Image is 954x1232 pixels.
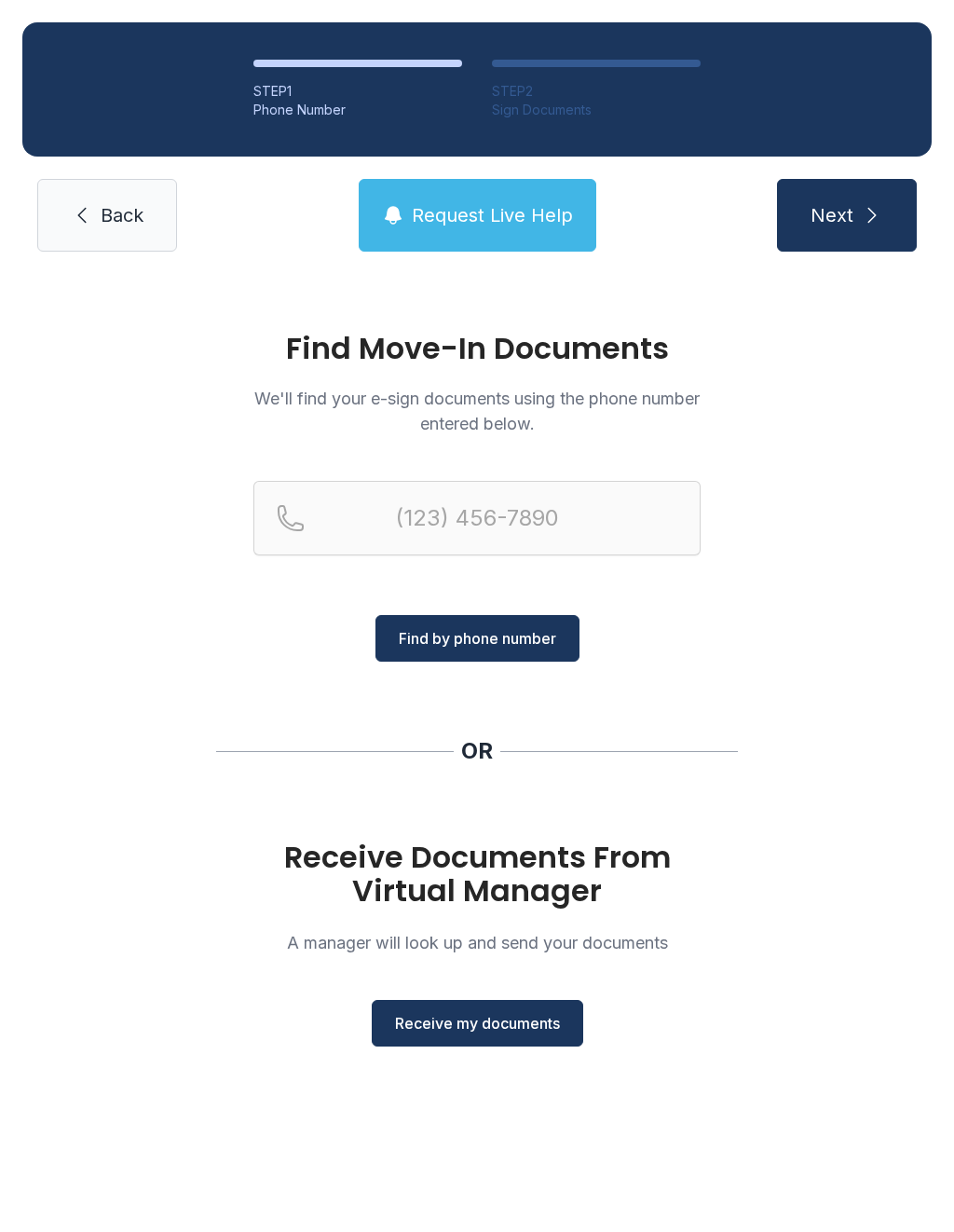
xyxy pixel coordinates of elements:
div: OR [461,736,493,766]
input: Reservation phone number [253,481,701,555]
div: Phone Number [253,101,462,119]
span: Next [811,202,853,228]
div: Sign Documents [492,101,701,119]
div: STEP 1 [253,82,462,101]
span: Receive my documents [395,1012,560,1034]
h1: Find Move-In Documents [253,334,701,363]
span: Back [101,202,143,228]
h1: Receive Documents From Virtual Manager [253,841,701,908]
span: Request Live Help [412,202,573,228]
span: Find by phone number [399,627,556,650]
p: We'll find your e-sign documents using the phone number entered below. [253,386,701,436]
p: A manager will look up and send your documents [253,930,701,955]
div: STEP 2 [492,82,701,101]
